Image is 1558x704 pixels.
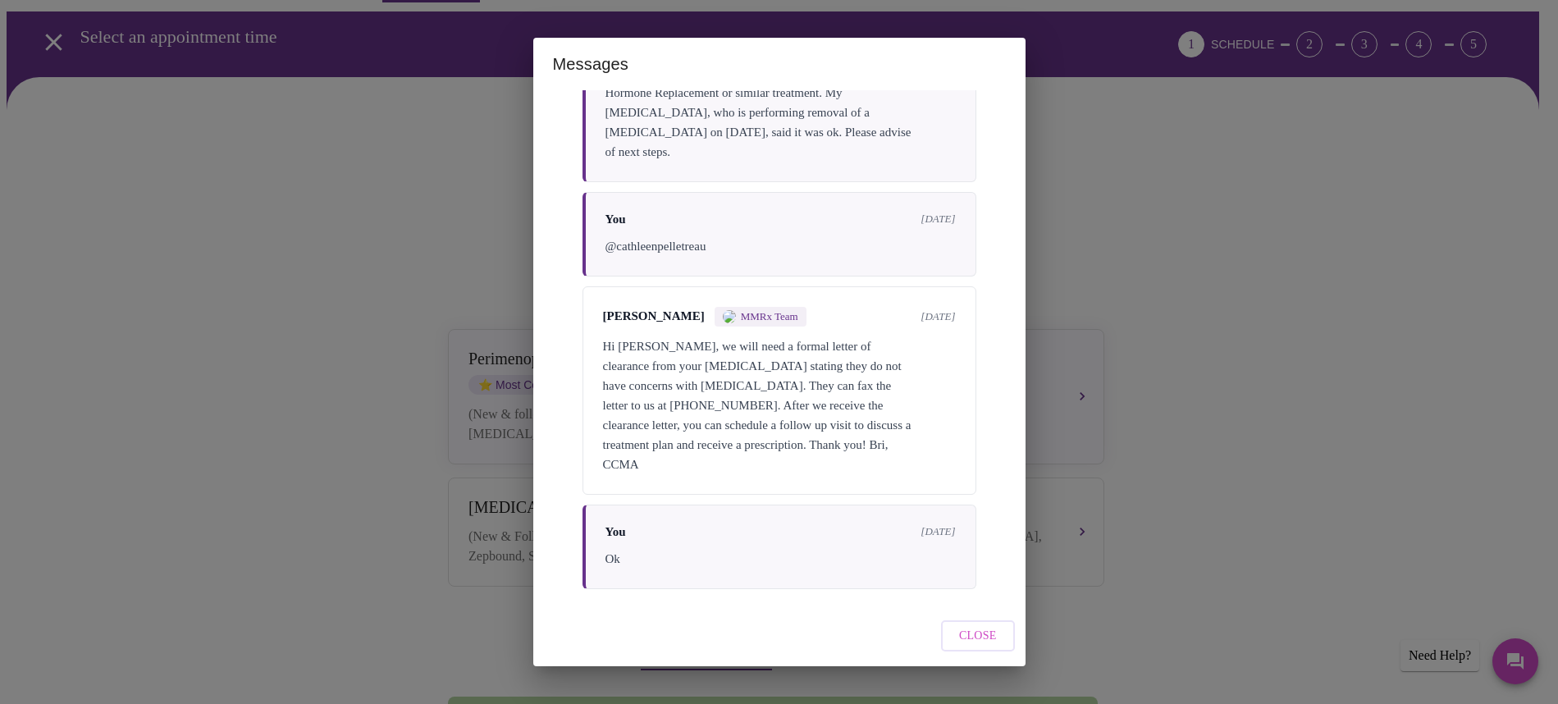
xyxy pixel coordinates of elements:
[941,620,1015,652] button: Close
[603,336,956,474] div: Hi [PERSON_NAME], we will need a formal letter of clearance from your [MEDICAL_DATA] stating they...
[723,310,736,323] img: MMRX
[741,310,798,323] span: MMRx Team
[921,213,955,226] span: [DATE]
[605,63,956,162] div: Hello. I wanted to let you know I am ok to begin with Hormone Replacement or similar treatment. M...
[605,236,956,256] div: @cathleenpelletreau
[605,525,626,539] span: You
[533,38,1026,90] h2: Messages
[603,309,705,323] span: [PERSON_NAME]
[921,310,955,323] span: [DATE]
[959,626,997,647] span: Close
[605,549,956,569] div: Ok
[605,213,626,226] span: You
[921,525,955,538] span: [DATE]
